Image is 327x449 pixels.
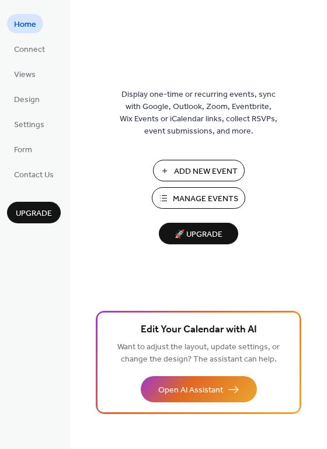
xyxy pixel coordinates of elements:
[7,202,61,223] button: Upgrade
[14,169,54,181] span: Contact Us
[14,44,45,56] span: Connect
[14,19,36,31] span: Home
[14,119,44,131] span: Settings
[174,166,238,178] span: Add New Event
[158,384,223,397] span: Open AI Assistant
[7,39,52,58] a: Connect
[7,139,39,159] a: Form
[16,208,52,220] span: Upgrade
[7,164,61,184] a: Contact Us
[153,160,245,181] button: Add New Event
[14,94,40,106] span: Design
[166,227,231,243] span: 🚀 Upgrade
[141,322,257,338] span: Edit Your Calendar with AI
[120,89,277,138] span: Display one-time or recurring events, sync with Google, Outlook, Zoom, Eventbrite, Wix Events or ...
[7,64,43,83] a: Views
[7,14,43,33] a: Home
[14,144,32,156] span: Form
[14,69,36,81] span: Views
[173,193,238,205] span: Manage Events
[117,339,280,367] span: Want to adjust the layout, update settings, or change the design? The assistant can help.
[152,187,245,209] button: Manage Events
[141,376,257,402] button: Open AI Assistant
[7,89,47,108] a: Design
[7,114,51,134] a: Settings
[159,223,238,244] button: 🚀 Upgrade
